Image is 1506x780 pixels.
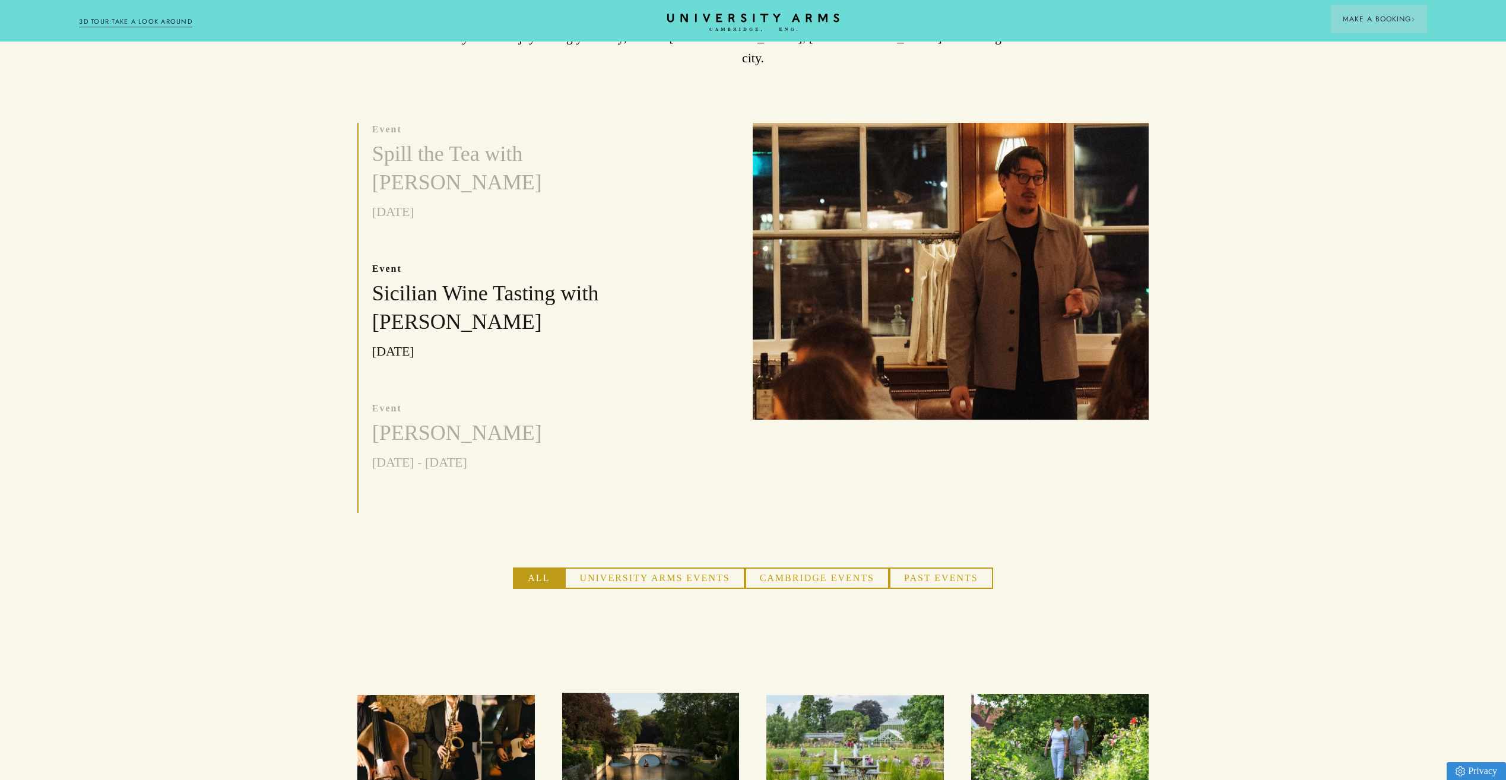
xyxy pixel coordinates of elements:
h3: Spill the Tea with [PERSON_NAME] [372,140,644,197]
h3: Sicilian Wine Tasting with [PERSON_NAME] [372,280,644,337]
button: All [513,567,565,589]
p: [DATE] [372,341,644,362]
img: Privacy [1456,766,1465,776]
p: [DATE] - [DATE] [372,452,542,473]
a: 3D TOUR:TAKE A LOOK AROUND [79,17,192,27]
img: Arrow icon [1411,17,1415,21]
button: University Arms Events [565,567,744,589]
a: event [PERSON_NAME] [DATE] - [DATE] [359,402,542,473]
a: Privacy [1447,762,1506,780]
button: Past Events [889,567,993,589]
p: [DATE] [372,201,644,222]
p: event [372,402,542,415]
h3: [PERSON_NAME] [372,419,542,448]
img: image-355bcd608be52875649006e991f2f084e25f54a8-2832x1361-jpg [753,123,1149,420]
a: Home [667,14,839,32]
a: event Sicilian Wine Tasting with [PERSON_NAME] [DATE] [359,262,644,362]
p: event [372,262,644,275]
button: Cambridge Events [745,567,889,589]
p: event [372,123,644,136]
button: Make a BookingArrow icon [1331,5,1427,33]
a: event Spill the Tea with [PERSON_NAME] [DATE] [359,123,644,222]
span: Make a Booking [1343,14,1415,24]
